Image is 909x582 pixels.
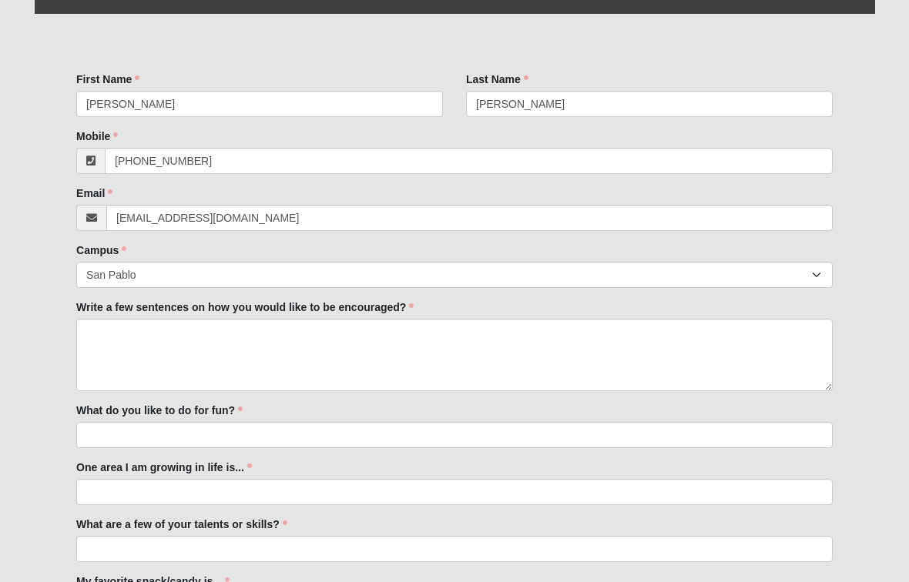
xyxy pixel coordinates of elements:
[76,517,287,532] label: What are a few of your talents or skills?
[76,129,118,144] label: Mobile
[76,72,139,87] label: First Name
[76,460,252,475] label: One area I am growing in life is...
[76,242,126,258] label: Campus
[76,403,243,418] label: What do you like to do for fun?
[466,72,528,87] label: Last Name
[76,299,414,315] label: Write a few sentences on how you would like to be encouraged?
[76,186,112,201] label: Email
